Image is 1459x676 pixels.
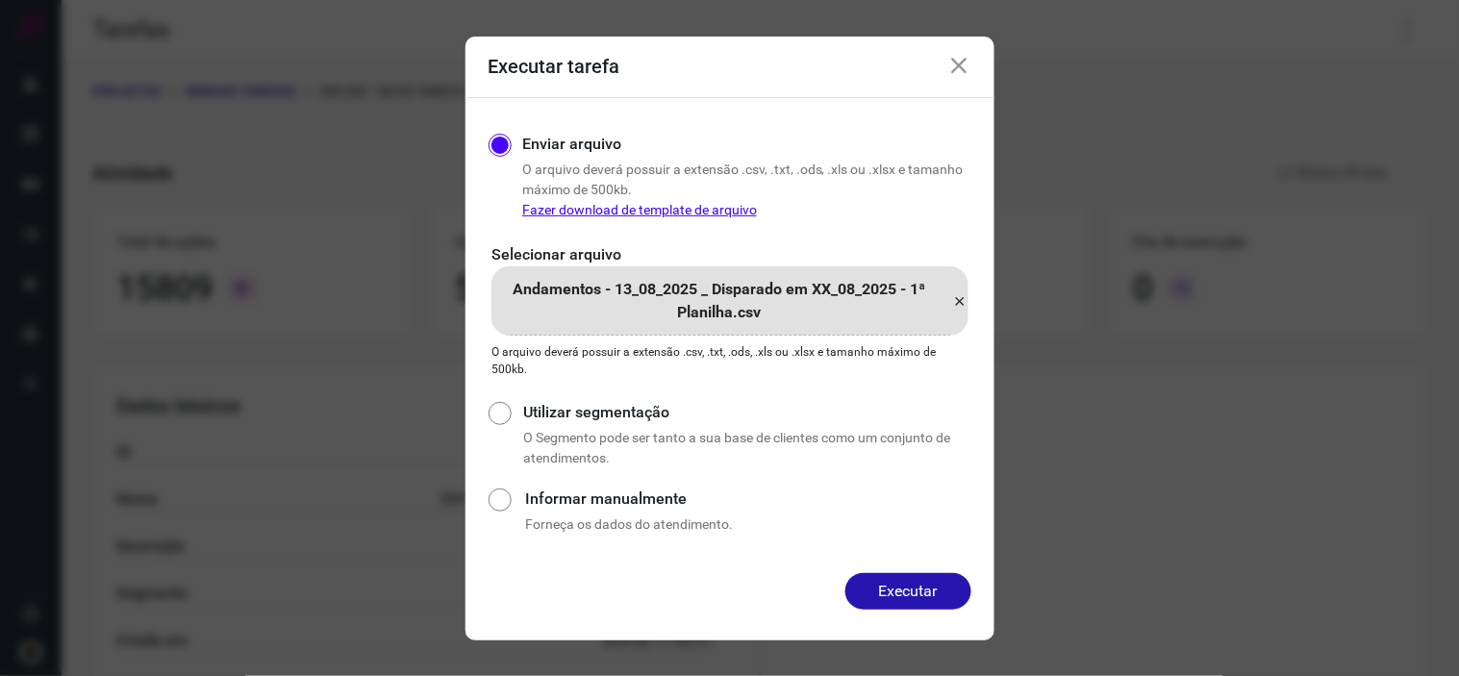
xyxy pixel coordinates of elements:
p: O arquivo deverá possuir a extensão .csv, .txt, .ods, .xls ou .xlsx e tamanho máximo de 500kb. [492,343,968,378]
p: O arquivo deverá possuir a extensão .csv, .txt, .ods, .xls ou .xlsx e tamanho máximo de 500kb. [522,160,971,220]
p: Forneça os dados do atendimento. [525,514,970,535]
p: O Segmento pode ser tanto a sua base de clientes como um conjunto de atendimentos. [523,428,970,468]
a: Fazer download de template de arquivo [522,202,757,217]
p: Andamentos - 13_08_2025 _ Disparado em XX_08_2025 - 1ª Planilha.csv [491,278,948,324]
p: Selecionar arquivo [492,243,968,266]
label: Enviar arquivo [522,133,621,156]
label: Informar manualmente [525,488,970,511]
h3: Executar tarefa [489,55,620,78]
label: Utilizar segmentação [523,401,970,424]
button: Executar [845,573,971,610]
